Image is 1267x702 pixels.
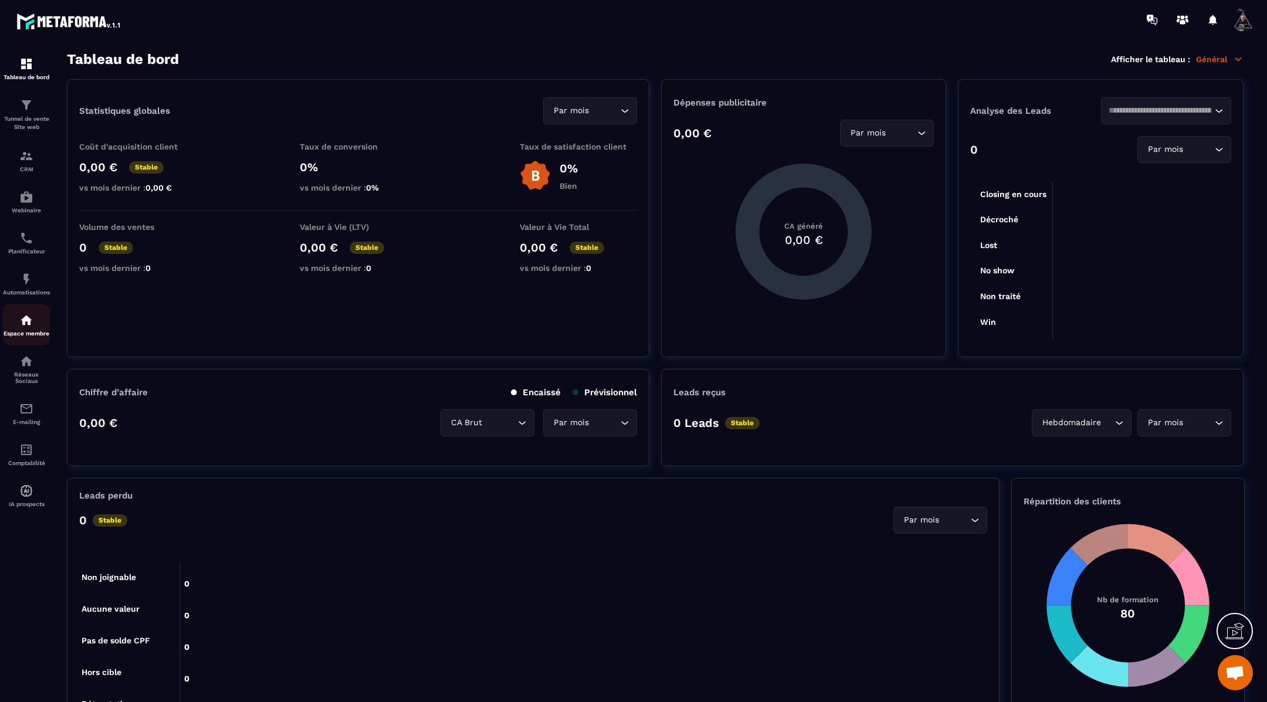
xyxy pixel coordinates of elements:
[970,143,978,157] p: 0
[93,514,127,527] p: Stable
[79,106,170,116] p: Statistiques globales
[1137,136,1231,163] div: Search for option
[560,181,578,191] p: Bien
[441,409,534,436] div: Search for option
[673,416,719,430] p: 0 Leads
[586,263,591,273] span: 0
[3,74,50,80] p: Tableau de bord
[19,484,33,498] img: automations
[3,181,50,222] a: automationsautomationsWebinaire
[1185,416,1212,429] input: Search for option
[3,330,50,337] p: Espace membre
[1111,55,1190,64] p: Afficher le tableau :
[551,416,591,429] span: Par mois
[551,104,591,117] span: Par mois
[485,416,515,429] input: Search for option
[725,417,760,429] p: Stable
[511,387,561,398] p: Encaissé
[1032,409,1132,436] div: Search for option
[520,240,558,255] p: 0,00 €
[840,120,934,147] div: Search for option
[19,272,33,286] img: automations
[1101,97,1232,124] div: Search for option
[591,104,618,117] input: Search for option
[3,207,50,213] p: Webinaire
[893,507,987,534] div: Search for option
[82,604,140,613] tspan: Aucune valeur
[19,149,33,163] img: formation
[980,291,1021,301] tspan: Non traité
[3,263,50,304] a: automationsautomationsAutomatisations
[300,142,417,151] p: Taux de conversion
[980,215,1018,224] tspan: Décroché
[3,501,50,507] p: IA prospects
[520,263,637,273] p: vs mois dernier :
[673,387,726,398] p: Leads reçus
[300,263,417,273] p: vs mois dernier :
[3,115,50,131] p: Tunnel de vente Site web
[3,140,50,181] a: formationformationCRM
[3,371,50,384] p: Réseaux Sociaux
[129,161,164,174] p: Stable
[980,189,1046,199] tspan: Closing en cours
[145,263,151,273] span: 0
[3,419,50,425] p: E-mailing
[79,183,197,192] p: vs mois dernier :
[366,183,379,192] span: 0%
[901,514,941,527] span: Par mois
[1185,143,1212,156] input: Search for option
[19,402,33,416] img: email
[520,160,551,191] img: b-badge-o.b3b20ee6.svg
[300,240,338,255] p: 0,00 €
[145,183,172,192] span: 0,00 €
[448,416,485,429] span: CA Brut
[79,142,197,151] p: Coût d'acquisition client
[16,11,122,32] img: logo
[560,161,578,175] p: 0%
[79,263,197,273] p: vs mois dernier :
[3,304,50,345] a: automationsautomationsEspace membre
[82,667,121,677] tspan: Hors cible
[1103,416,1112,429] input: Search for option
[3,248,50,255] p: Planificateur
[19,190,33,204] img: automations
[79,387,148,398] p: Chiffre d’affaire
[3,289,50,296] p: Automatisations
[3,166,50,172] p: CRM
[99,242,133,254] p: Stable
[79,160,117,174] p: 0,00 €
[673,97,934,108] p: Dépenses publicitaire
[570,242,604,254] p: Stable
[300,183,417,192] p: vs mois dernier :
[1145,143,1185,156] span: Par mois
[19,57,33,71] img: formation
[1137,409,1231,436] div: Search for option
[79,222,197,232] p: Volume des ventes
[1109,104,1212,117] input: Search for option
[3,434,50,475] a: accountantaccountantComptabilité
[350,242,384,254] p: Stable
[520,142,637,151] p: Taux de satisfaction client
[1024,496,1232,507] p: Répartition des clients
[980,240,997,250] tspan: Lost
[19,98,33,112] img: formation
[19,443,33,457] img: accountant
[79,490,133,501] p: Leads perdu
[980,317,996,327] tspan: Win
[79,513,87,527] p: 0
[543,409,637,436] div: Search for option
[366,263,371,273] span: 0
[300,222,417,232] p: Valeur à Vie (LTV)
[67,51,179,67] h3: Tableau de bord
[82,572,136,582] tspan: Non joignable
[3,222,50,263] a: schedulerschedulerPlanificateur
[848,127,888,140] span: Par mois
[3,48,50,89] a: formationformationTableau de bord
[3,393,50,434] a: emailemailE-mailing
[520,222,637,232] p: Valeur à Vie Total
[82,636,150,645] tspan: Pas de solde CPF
[3,345,50,393] a: social-networksocial-networkRéseaux Sociaux
[3,89,50,140] a: formationformationTunnel de vente Site web
[1039,416,1103,429] span: Hebdomadaire
[79,416,117,430] p: 0,00 €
